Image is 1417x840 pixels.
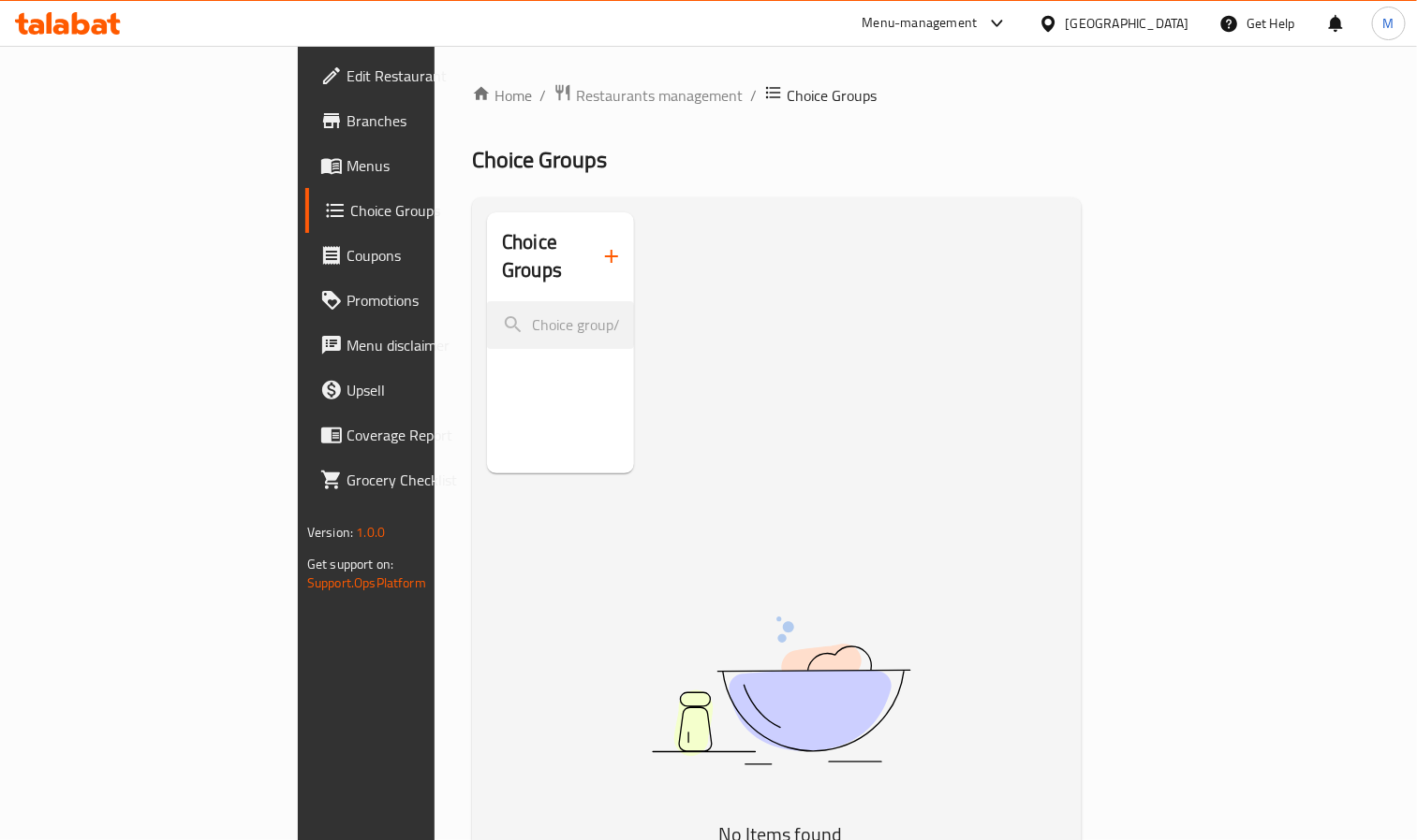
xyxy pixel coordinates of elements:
[472,138,607,181] span: Choice Groups
[305,233,535,278] a: Coupons
[576,84,743,107] span: Restaurants management
[305,413,535,457] a: Coverage Report
[1066,13,1189,34] div: [GEOGRAPHIC_DATA]
[347,244,520,267] span: Coupons
[1383,13,1395,34] span: M
[347,109,520,132] span: Branches
[347,469,520,491] span: Grocery Checklist
[307,520,353,544] span: Version:
[539,84,546,107] li: /
[305,188,535,233] a: Choice Groups
[305,323,535,368] a: Menu disclaimer
[305,53,535,98] a: Edit Restaurant
[350,199,520,222] span: Choice Groups
[547,567,1015,815] img: dish.svg
[347,289,520,311] span: Promotions
[347,424,520,446] span: Coverage Report
[487,301,634,349] input: search
[787,84,877,107] span: Choice Groups
[305,278,535,323] a: Promotions
[472,83,1082,108] nav: breadcrumb
[347,65,520,87] span: Edit Restaurant
[863,12,978,35] div: Menu-management
[305,457,535,502] a: Grocery Checklist
[307,571,426,595] a: Support.OpsPlatform
[356,520,385,544] span: 1.0.0
[347,334,520,356] span: Menu disclaimer
[307,552,393,576] span: Get support on:
[554,83,743,108] a: Restaurants management
[347,379,520,401] span: Upsell
[305,368,535,413] a: Upsell
[750,84,757,107] li: /
[305,143,535,188] a: Menus
[502,228,589,284] h2: Choice Groups
[305,98,535,143] a: Branches
[347,154,520,177] span: Menus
